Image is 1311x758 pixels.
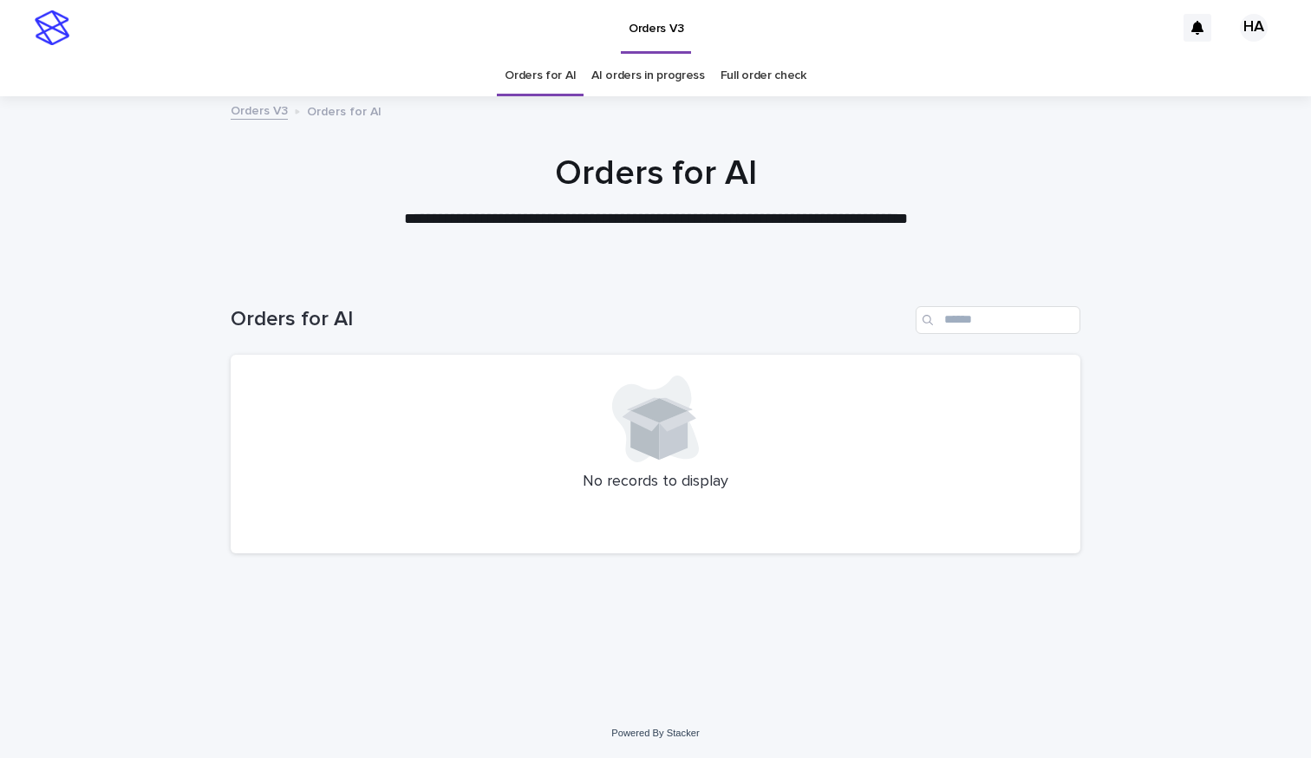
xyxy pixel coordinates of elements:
[231,153,1080,194] h1: Orders for AI
[1240,14,1268,42] div: HA
[505,56,576,96] a: Orders for AI
[916,306,1080,334] input: Search
[251,473,1060,492] p: No records to display
[721,56,806,96] a: Full order check
[611,728,699,738] a: Powered By Stacker
[231,307,909,332] h1: Orders for AI
[35,10,69,45] img: stacker-logo-s-only.png
[591,56,705,96] a: AI orders in progress
[231,100,288,120] a: Orders V3
[307,101,382,120] p: Orders for AI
